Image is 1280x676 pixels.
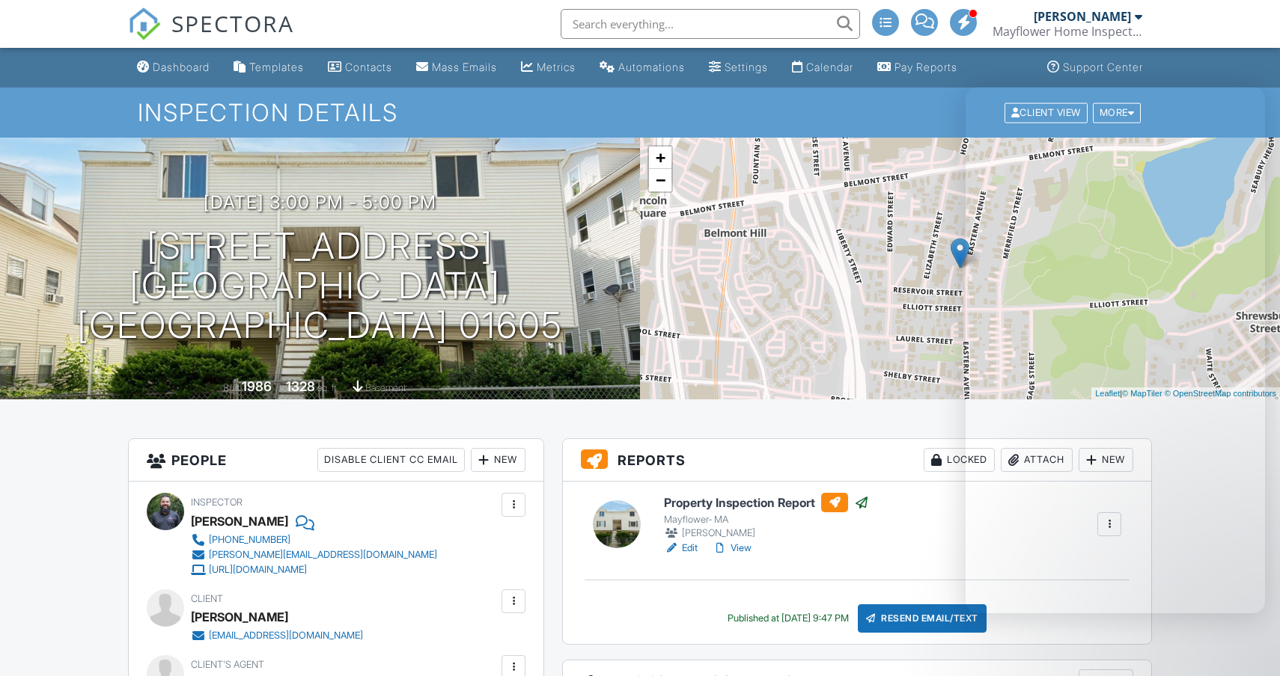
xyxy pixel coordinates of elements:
div: [PERSON_NAME] [1034,9,1131,24]
a: View [713,541,752,556]
div: Contacts [345,61,392,73]
h3: Reports [563,439,1151,482]
a: Support Center [1041,54,1149,82]
a: Zoom out [649,169,671,191]
span: basement [365,382,406,393]
div: Templates [249,61,304,73]
span: Client's Agent [191,659,264,670]
div: [PERSON_NAME] [191,510,288,532]
h1: [STREET_ADDRESS] [GEOGRAPHIC_DATA], [GEOGRAPHIC_DATA] 01605 [24,227,616,345]
a: Mass Emails [410,54,503,82]
input: Search everything... [561,9,860,39]
a: Settings [703,54,774,82]
a: Calendar [786,54,859,82]
span: SPECTORA [171,7,294,39]
span: Inspector [191,497,243,508]
div: [EMAIL_ADDRESS][DOMAIN_NAME] [209,630,363,642]
div: Support Center [1063,61,1143,73]
span: sq. ft. [317,382,338,393]
h3: People [129,439,543,482]
h6: Property Inspection Report [664,493,869,512]
h1: Inspection Details [138,99,1142,126]
a: Dashboard [131,54,216,82]
a: Metrics [515,54,582,82]
span: Client [191,593,223,604]
span: Built [223,382,240,393]
div: Automations [618,61,685,73]
div: [PERSON_NAME] [191,606,288,628]
img: The Best Home Inspection Software - Spectora [128,7,161,40]
div: Disable Client CC Email [317,448,465,472]
a: [EMAIL_ADDRESS][DOMAIN_NAME] [191,628,363,643]
a: Edit [664,541,698,556]
a: Zoom in [649,147,671,169]
div: Mass Emails [432,61,497,73]
div: Published at [DATE] 9:47 PM [728,612,849,624]
div: [URL][DOMAIN_NAME] [209,564,307,576]
div: Mayflower Home Inspection [993,24,1142,39]
div: Metrics [537,61,576,73]
a: Contacts [322,54,398,82]
div: [PHONE_NUMBER] [209,534,290,546]
div: Resend Email/Text [858,604,987,633]
div: Pay Reports [895,61,957,73]
a: Automations (Advanced) [594,54,691,82]
div: 1328 [286,378,315,394]
div: Settings [725,61,768,73]
div: Calendar [806,61,853,73]
a: [URL][DOMAIN_NAME] [191,562,437,577]
div: New [471,448,525,472]
div: 1986 [242,378,272,394]
div: [PERSON_NAME][EMAIL_ADDRESS][DOMAIN_NAME] [209,549,437,561]
a: Property Inspection Report Mayflower- MA [PERSON_NAME] [664,493,869,541]
a: [PERSON_NAME][EMAIL_ADDRESS][DOMAIN_NAME] [191,547,437,562]
div: Dashboard [153,61,210,73]
div: Locked [924,448,995,472]
h3: [DATE] 3:00 pm - 5:00 pm [204,192,436,212]
iframe: Intercom live chat [966,87,1265,613]
iframe: Intercom live chat [1229,625,1265,661]
div: Mayflower- MA [664,514,869,526]
a: SPECTORA [128,20,294,52]
a: [PHONE_NUMBER] [191,532,437,547]
a: Pay Reports [871,54,963,82]
a: Templates [228,54,310,82]
div: [PERSON_NAME] [664,526,869,541]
